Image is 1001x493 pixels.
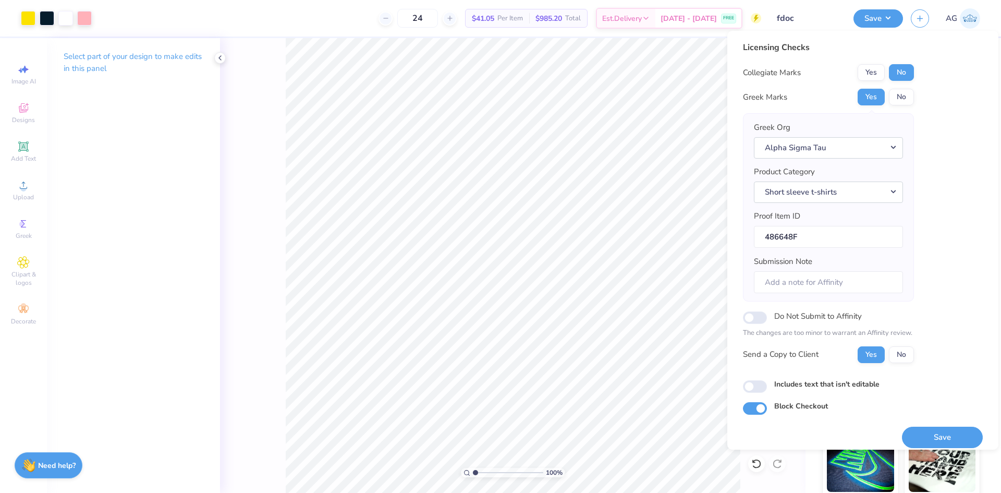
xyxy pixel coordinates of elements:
[889,346,914,363] button: No
[754,256,812,268] label: Submission Note
[754,182,903,203] button: Short sleeve t-shirts
[853,9,903,28] button: Save
[497,13,523,24] span: Per Item
[38,461,76,471] strong: Need help?
[743,328,914,339] p: The changes are too minor to warrant an Affinity review.
[889,89,914,105] button: No
[661,13,717,24] span: [DATE] - [DATE]
[754,122,790,134] label: Greek Org
[472,13,494,24] span: $41.05
[754,166,815,178] label: Product Category
[11,77,36,86] span: Image AI
[827,440,894,492] img: Glow in the Dark Ink
[546,468,563,477] span: 100 %
[774,379,880,390] label: Includes text that isn't editable
[858,89,885,105] button: Yes
[397,9,438,28] input: – –
[858,64,885,81] button: Yes
[5,270,42,287] span: Clipart & logos
[565,13,581,24] span: Total
[11,154,36,163] span: Add Text
[535,13,562,24] span: $985.20
[946,8,980,29] a: AG
[743,348,819,360] div: Send a Copy to Client
[64,51,203,75] p: Select part of your design to make edits in this panel
[774,309,862,323] label: Do Not Submit to Affinity
[12,116,35,124] span: Designs
[774,401,828,412] label: Block Checkout
[889,64,914,81] button: No
[769,8,846,29] input: Untitled Design
[16,232,32,240] span: Greek
[909,440,976,492] img: Water based Ink
[858,346,885,363] button: Yes
[743,41,914,54] div: Licensing Checks
[946,13,957,25] span: AG
[902,427,983,448] button: Save
[743,67,801,79] div: Collegiate Marks
[960,8,980,29] img: Aljosh Eyron Garcia
[754,210,800,222] label: Proof Item ID
[11,317,36,326] span: Decorate
[743,91,787,103] div: Greek Marks
[13,193,34,201] span: Upload
[602,13,642,24] span: Est. Delivery
[754,271,903,294] input: Add a note for Affinity
[754,137,903,159] button: Alpha Sigma Tau
[723,15,734,22] span: FREE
